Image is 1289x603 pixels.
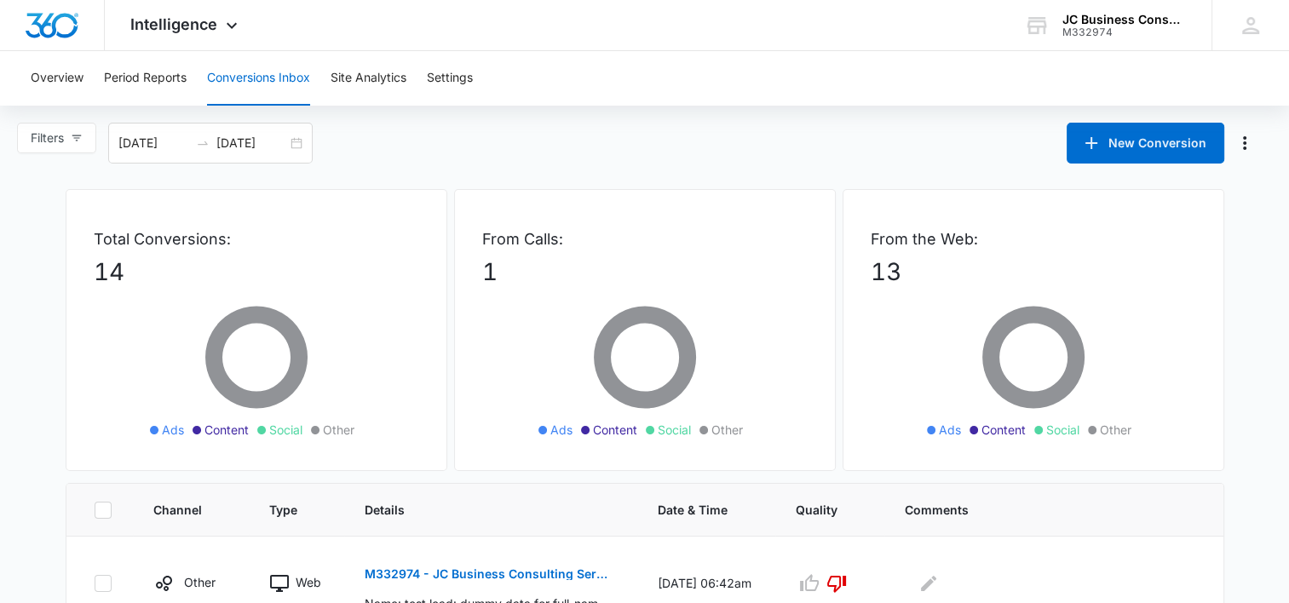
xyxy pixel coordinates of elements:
[118,134,189,152] input: Start date
[365,568,613,580] p: M332974 - JC Business Consulting Services - Facebook Lead Gen - Business Funding
[658,421,691,439] span: Social
[204,421,249,439] span: Content
[17,123,96,153] button: Filters
[981,421,1026,439] span: Content
[593,421,637,439] span: Content
[550,421,573,439] span: Ads
[94,254,419,290] p: 14
[1062,13,1187,26] div: account name
[31,129,64,147] span: Filters
[31,51,83,106] button: Overview
[915,570,942,597] button: Edit Comments
[365,554,613,594] button: M332974 - JC Business Consulting Services - Facebook Lead Gen - Business Funding
[1231,129,1258,157] button: Manage Numbers
[871,227,1196,250] p: From the Web:
[184,573,216,591] p: Other
[94,227,419,250] p: Total Conversions:
[331,51,406,106] button: Site Analytics
[905,501,1171,519] span: Comments
[1062,26,1187,38] div: account id
[196,136,210,150] span: to
[796,501,839,519] span: Quality
[269,501,299,519] span: Type
[1046,421,1079,439] span: Social
[323,421,354,439] span: Other
[104,51,187,106] button: Period Reports
[162,421,184,439] span: Ads
[216,134,287,152] input: End date
[1067,123,1224,164] button: New Conversion
[482,227,808,250] p: From Calls:
[658,501,730,519] span: Date & Time
[130,15,217,33] span: Intelligence
[269,421,302,439] span: Social
[1100,421,1131,439] span: Other
[207,51,310,106] button: Conversions Inbox
[482,254,808,290] p: 1
[711,421,743,439] span: Other
[296,573,321,591] p: Web
[871,254,1196,290] p: 13
[196,136,210,150] span: swap-right
[153,501,204,519] span: Channel
[427,51,473,106] button: Settings
[365,501,593,519] span: Details
[939,421,961,439] span: Ads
